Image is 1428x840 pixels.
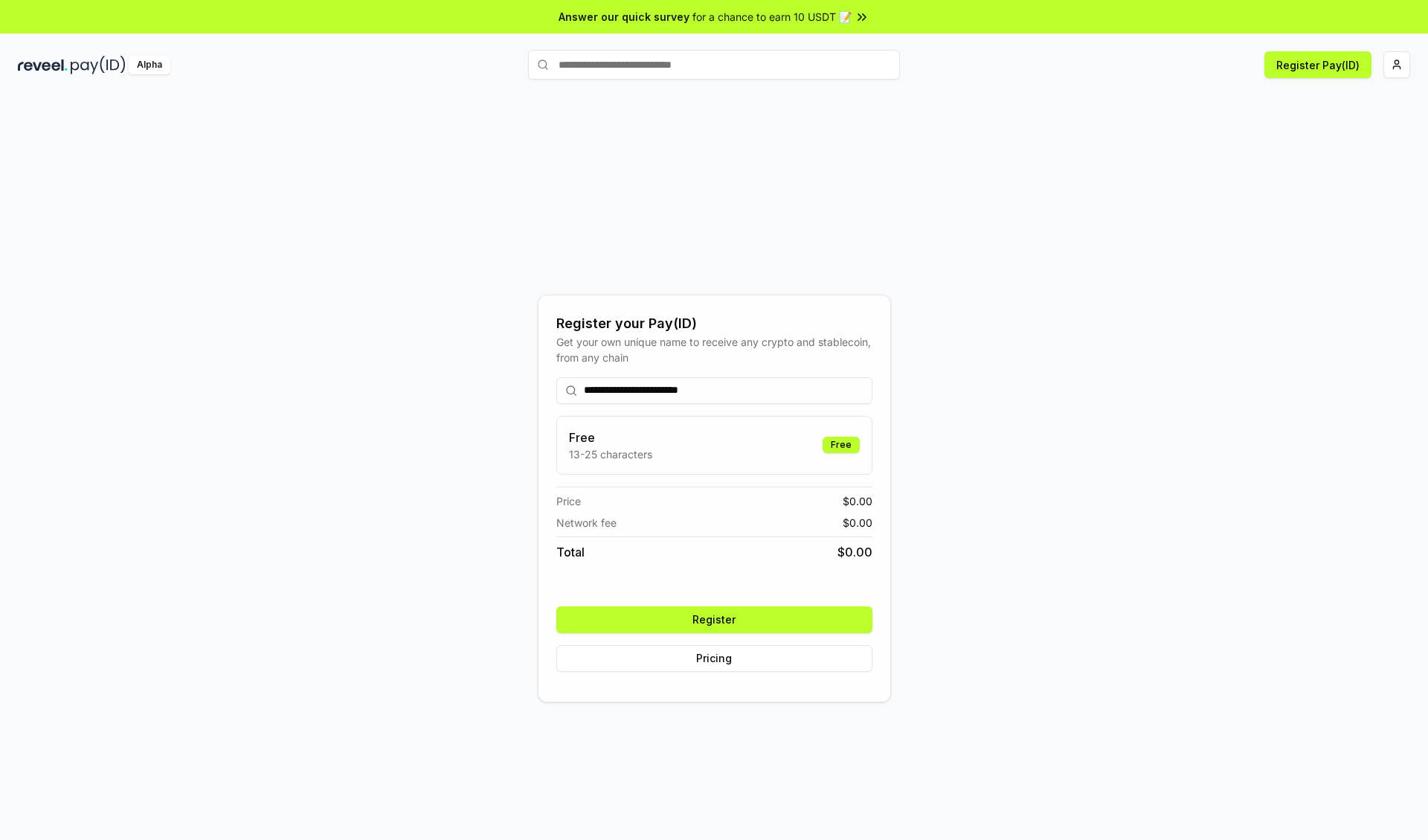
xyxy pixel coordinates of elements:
[556,334,872,365] div: Get your own unique name to receive any crypto and stablecoin, from any chain
[556,543,585,561] span: Total
[556,493,581,509] span: Price
[1264,51,1371,78] button: Register Pay(ID)
[556,515,617,530] span: Network fee
[692,9,852,25] span: for a chance to earn 10 USDT 📝
[71,56,126,74] img: pay_id
[556,645,872,672] button: Pricing
[837,543,872,561] span: $ 0.00
[129,56,170,74] div: Alpha
[569,429,652,446] h3: Free
[18,56,68,74] img: reveel_dark
[559,9,689,25] span: Answer our quick survey
[843,515,872,530] span: $ 0.00
[556,606,872,633] button: Register
[556,313,872,334] div: Register your Pay(ID)
[823,437,860,453] div: Free
[569,446,652,462] p: 13-25 characters
[843,493,872,509] span: $ 0.00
